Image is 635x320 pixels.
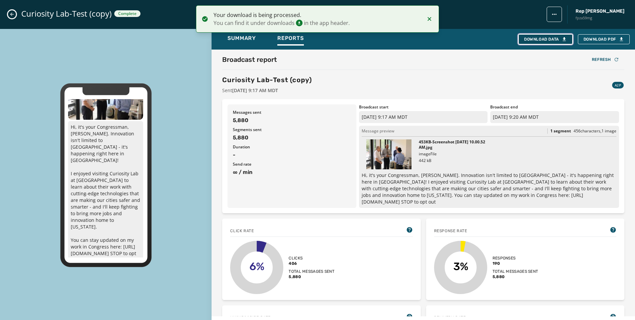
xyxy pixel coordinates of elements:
div: Download Data [524,37,567,42]
span: 5,880 [233,134,351,142]
span: Clicks [289,255,334,261]
div: Refresh [592,57,619,62]
button: Refresh [587,55,624,64]
span: Download PDF [584,37,624,42]
p: 453KB-Screenshot [DATE] 10.00.52 AM.jpg [419,139,489,150]
p: [DATE] 9:17 AM MDT [359,111,488,123]
img: Thumbnail [366,139,411,169]
span: 456 characters [574,128,600,134]
p: [DATE] 9:20 AM MDT [490,111,619,123]
button: broadcast action menu [547,7,562,22]
span: Complete [118,11,136,16]
span: Rep [PERSON_NAME] [576,8,624,15]
span: , 1 image [600,128,616,134]
button: Summary [222,32,261,47]
span: Your download is being processed. [214,11,420,19]
button: Download Data [518,34,573,44]
h3: Curiosity Lab-Test (copy) [222,75,312,84]
text: 3% [453,260,468,273]
div: A2P [612,82,624,88]
span: Sent [222,87,312,94]
span: - [233,151,351,159]
button: Reports [272,32,309,47]
span: Message preview [362,128,394,134]
span: [DATE] 9:17 AM MDT [232,87,278,93]
span: ∞ / min [233,168,351,176]
span: Responses [493,255,538,261]
button: Download PDF [578,34,630,44]
span: Broadcast start [359,104,488,110]
span: Messages sent [233,110,351,115]
span: Total messages sent [493,269,538,274]
span: 5,880 [493,274,538,279]
span: Duration [233,144,351,150]
span: 1 segment [550,128,571,134]
span: Click rate [230,228,254,234]
span: Response rate [434,228,467,234]
span: 406 [289,261,334,266]
span: Send rate [233,162,351,167]
span: 190 [493,261,538,266]
span: 5,880 [233,116,351,124]
h2: Broadcast report [222,55,277,64]
span: Segments sent [233,127,351,132]
span: image File [419,151,437,157]
p: Hi, it's your Congressman, [PERSON_NAME]. Innovation isn't limited to [GEOGRAPHIC_DATA] - it's ha... [362,172,616,205]
span: fpza59mg [576,15,624,21]
span: Total messages sent [289,269,334,274]
span: You can find it under downloads in the app header. [214,19,420,27]
p: Hi, it's your Congressman, [PERSON_NAME]. Innovation isn't limited to [GEOGRAPHIC_DATA] - it's ha... [68,121,143,266]
text: 6% [249,260,264,273]
p: 442 kB [419,158,489,163]
span: Broadcast end [490,104,619,110]
span: 5,880 [289,274,334,279]
span: Summary [227,35,256,42]
span: Reports [277,35,304,42]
